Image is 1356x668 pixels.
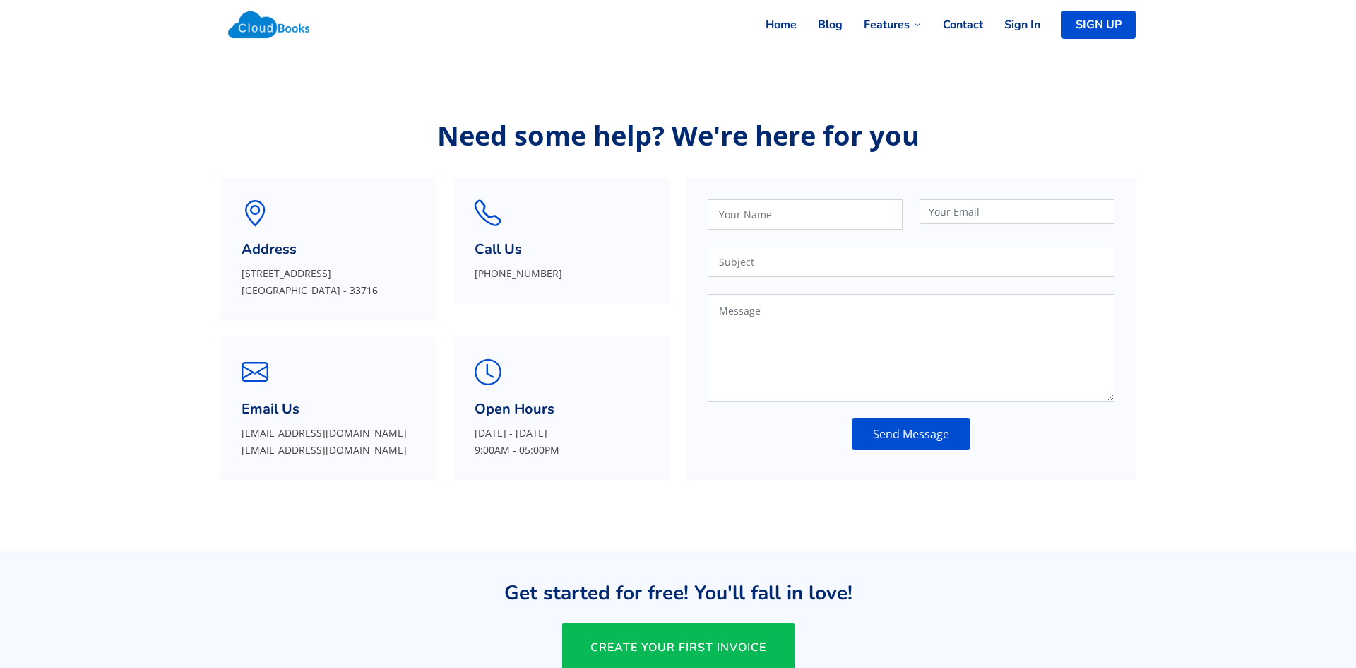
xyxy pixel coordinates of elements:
[367,583,989,603] h3: Get started for free! You'll fall in love!
[1061,11,1136,39] a: SIGN UP
[220,120,1136,150] p: Need some help? We're here for you
[475,425,648,459] p: [DATE] - [DATE] 9:00AM - 05:00PM
[797,9,843,40] a: Blog
[922,9,983,40] a: Contact
[864,16,910,33] span: Features
[242,401,415,418] h3: Email Us
[590,640,766,655] span: CREATE YOUR FIRST INVOICE
[920,199,1114,224] input: Your Email
[475,265,648,282] p: [PHONE_NUMBER]
[843,9,922,40] a: Features
[744,9,797,40] a: Home
[708,247,1114,277] input: Subject
[983,9,1040,40] a: Sign In
[475,401,648,418] h3: Open Hours
[242,241,415,258] h3: Address
[708,199,903,230] input: Your Name
[475,241,648,258] h3: Call Us
[220,4,317,46] img: Cloudbooks Logo
[852,418,970,450] button: Send Message
[242,425,415,459] p: [EMAIL_ADDRESS][DOMAIN_NAME] [EMAIL_ADDRESS][DOMAIN_NAME]
[242,265,415,299] p: [STREET_ADDRESS] [GEOGRAPHIC_DATA] - 33716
